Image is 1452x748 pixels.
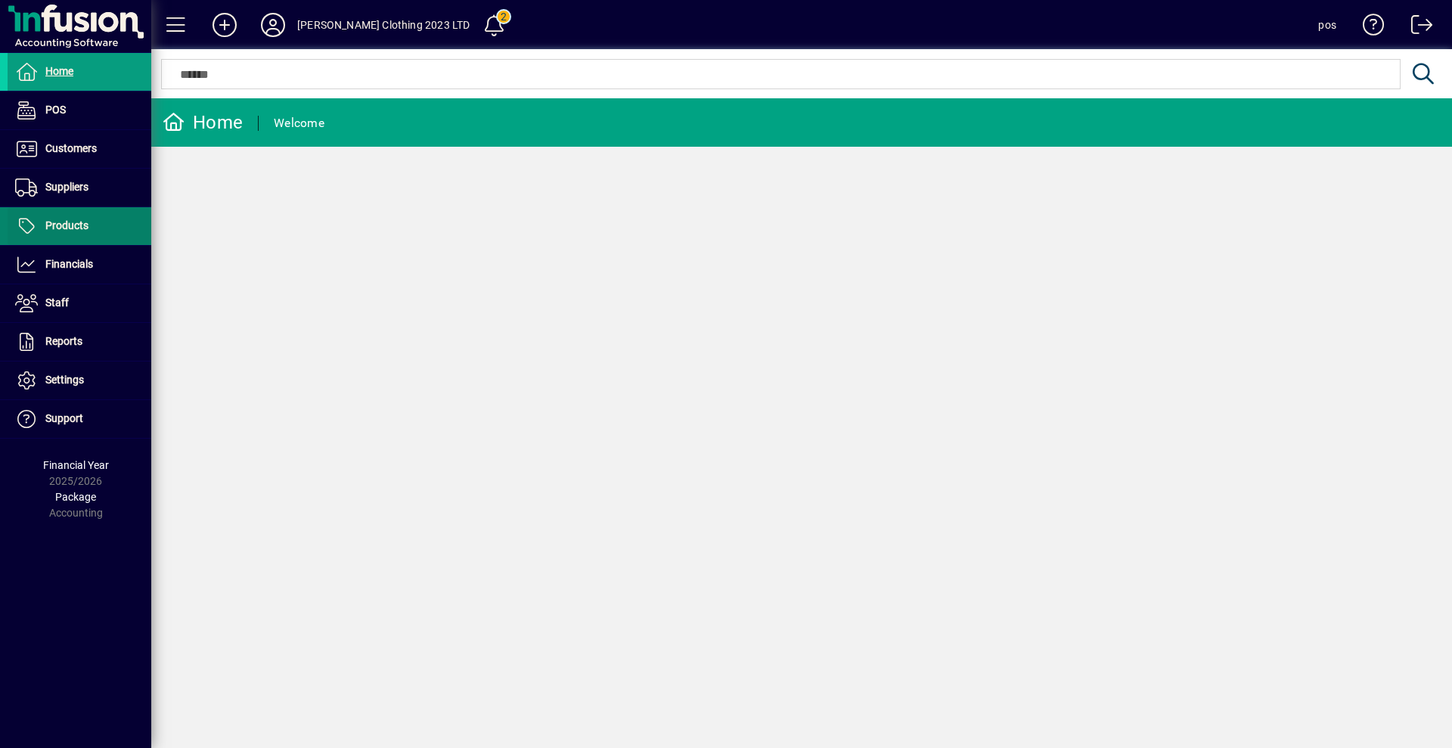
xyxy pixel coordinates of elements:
[45,374,84,386] span: Settings
[1318,13,1336,37] div: pos
[8,130,151,168] a: Customers
[45,104,66,116] span: POS
[163,110,243,135] div: Home
[45,65,73,77] span: Home
[274,111,324,135] div: Welcome
[55,491,96,503] span: Package
[8,92,151,129] a: POS
[8,207,151,245] a: Products
[8,284,151,322] a: Staff
[45,181,88,193] span: Suppliers
[1400,3,1433,52] a: Logout
[8,246,151,284] a: Financials
[43,459,109,471] span: Financial Year
[45,258,93,270] span: Financials
[8,169,151,206] a: Suppliers
[45,142,97,154] span: Customers
[200,11,249,39] button: Add
[8,323,151,361] a: Reports
[45,296,69,309] span: Staff
[297,13,470,37] div: [PERSON_NAME] Clothing 2023 LTD
[45,335,82,347] span: Reports
[8,362,151,399] a: Settings
[1351,3,1385,52] a: Knowledge Base
[45,219,88,231] span: Products
[8,400,151,438] a: Support
[249,11,297,39] button: Profile
[45,412,83,424] span: Support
